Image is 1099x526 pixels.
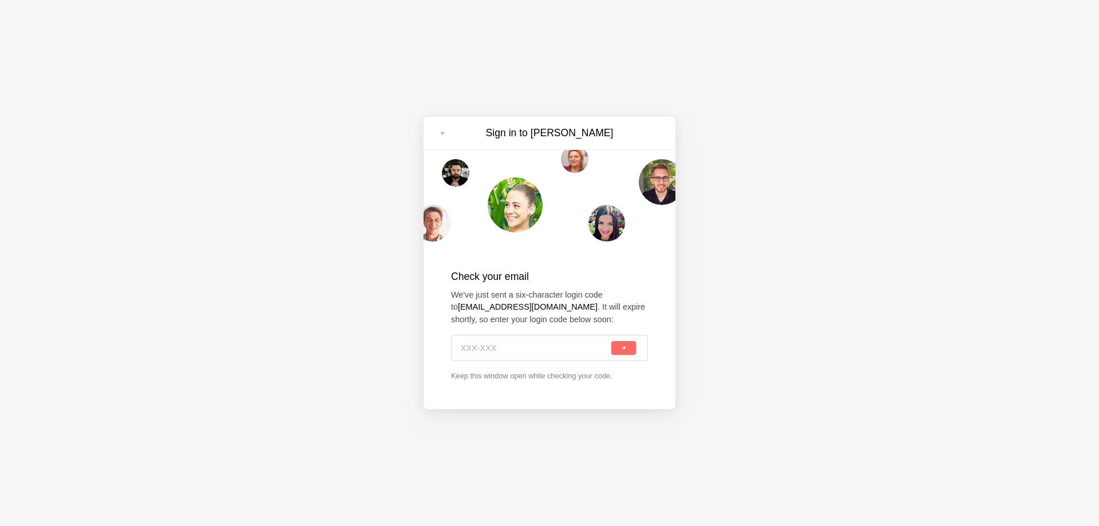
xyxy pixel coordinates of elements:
[451,370,648,381] p: Keep this window open while checking your code.
[458,302,598,311] strong: [EMAIL_ADDRESS][DOMAIN_NAME]
[461,335,609,361] input: XXX-XXX
[451,289,648,326] p: We've just sent a six-character login code to . It will expire shortly, so enter your login code ...
[451,269,648,284] h2: Check your email
[453,126,646,140] h3: Sign in to [PERSON_NAME]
